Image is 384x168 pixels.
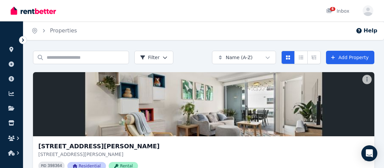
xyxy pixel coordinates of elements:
[23,21,85,40] nav: Breadcrumb
[38,142,360,151] h3: [STREET_ADDRESS][PERSON_NAME]
[362,75,372,84] button: More options
[41,164,46,168] small: PID
[294,51,308,64] button: Compact list view
[11,6,56,16] img: RentBetter
[326,51,374,64] a: Add Property
[326,8,349,14] div: Inbox
[226,54,253,61] span: Name (A-Z)
[38,151,360,158] p: [STREET_ADDRESS][PERSON_NAME]
[307,51,321,64] button: Expanded list view
[281,51,321,64] div: View options
[33,72,374,136] img: 40904/50 Duncan St, West End
[134,51,173,64] button: Filter
[50,27,77,34] a: Properties
[140,54,160,61] span: Filter
[281,51,295,64] button: Card view
[212,51,276,64] button: Name (A-Z)
[361,145,377,161] div: Open Intercom Messenger
[356,27,377,35] button: Help
[330,7,335,11] span: 4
